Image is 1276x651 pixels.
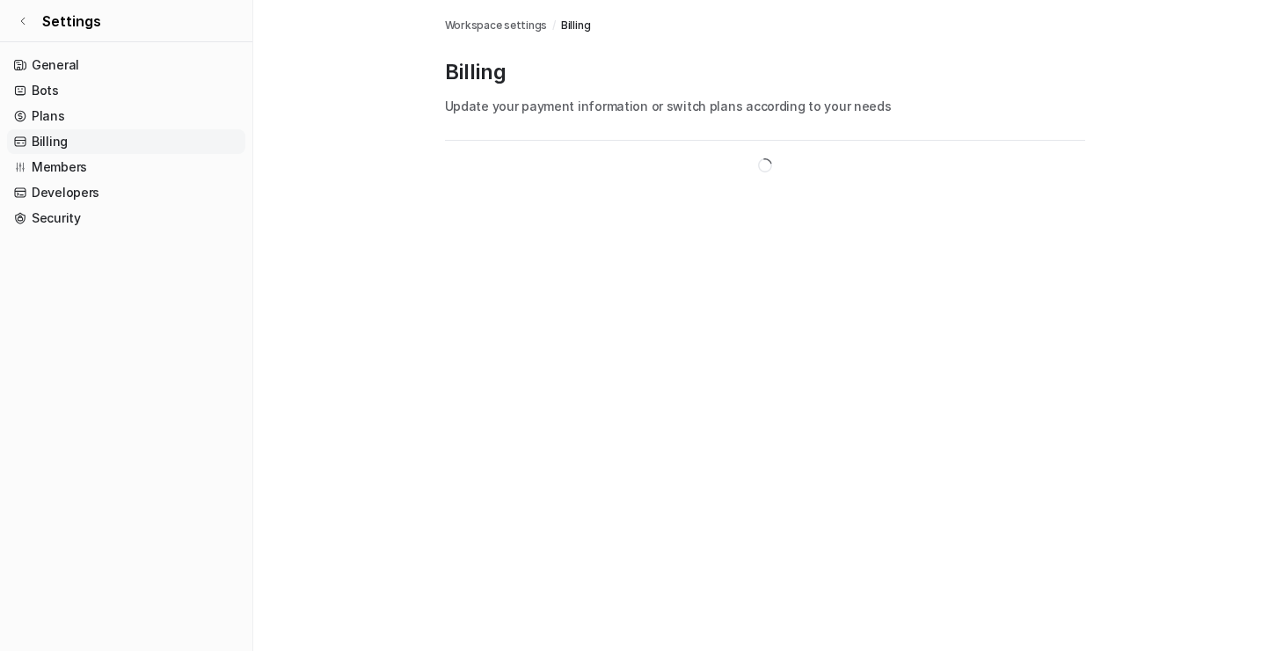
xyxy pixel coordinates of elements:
a: Billing [7,129,245,154]
a: Billing [561,18,590,33]
a: Bots [7,78,245,103]
span: Settings [42,11,101,32]
a: General [7,53,245,77]
a: Developers [7,180,245,205]
a: Plans [7,104,245,128]
span: / [552,18,556,33]
a: Members [7,155,245,179]
a: Security [7,206,245,230]
a: Workspace settings [445,18,548,33]
p: Billing [445,58,1085,86]
p: Update your payment information or switch plans according to your needs [445,97,1085,115]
